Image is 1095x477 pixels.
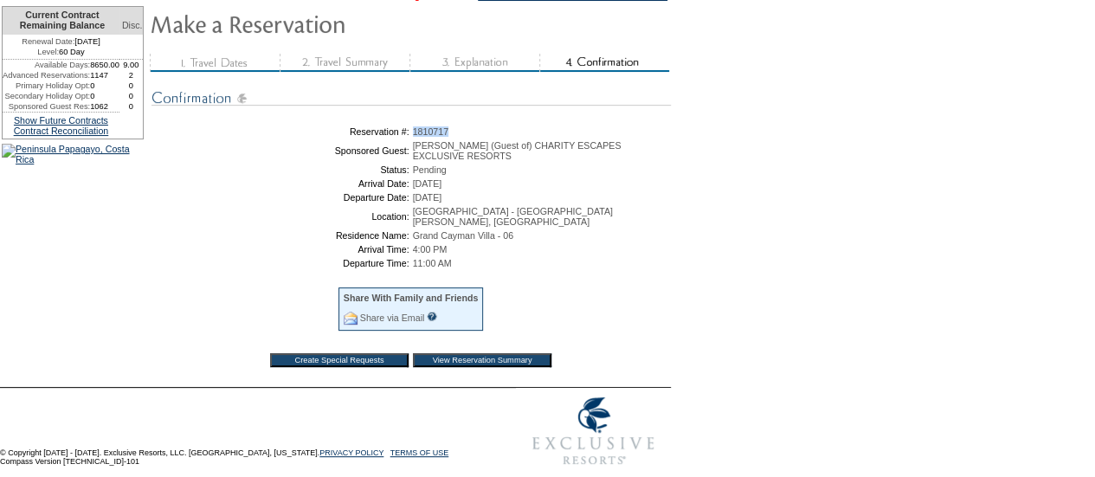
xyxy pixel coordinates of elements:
td: [DATE] [3,35,119,47]
a: PRIVACY POLICY [319,448,383,457]
td: Departure Time: [155,258,409,268]
span: Renewal Date: [22,36,74,47]
img: Exclusive Resorts [516,388,671,474]
td: Arrival Time: [155,244,409,255]
div: Share With Family and Friends [344,293,479,303]
td: 1147 [90,70,119,81]
span: Grand Cayman Villa - 06 [413,230,514,241]
td: 9.00 [119,60,143,70]
span: 1810717 [413,126,449,137]
span: Disc. [122,20,143,30]
span: Level: [37,47,59,57]
td: 0 [90,81,119,91]
td: 0 [119,101,143,112]
td: 0 [119,91,143,101]
input: Create Special Requests [270,353,409,367]
span: 4:00 PM [413,244,448,255]
td: 0 [119,81,143,91]
span: [DATE] [413,178,442,189]
td: 0 [90,91,119,101]
td: Status: [155,164,409,175]
img: step2_state3.gif [280,54,409,72]
input: View Reservation Summary [413,353,551,367]
img: Peninsula Papagayo, Costa Rica [2,144,144,164]
a: Share via Email [360,313,425,323]
img: Make Reservation [150,6,496,41]
td: Secondary Holiday Opt: [3,91,90,101]
td: Sponsored Guest: [155,140,409,161]
td: 8650.00 [90,60,119,70]
td: Advanced Reservations: [3,70,90,81]
span: [PERSON_NAME] (Guest of) CHARITY ESCAPES EXCLUSIVE RESORTS [413,140,622,161]
span: Pending [413,164,447,175]
td: Reservation #: [155,126,409,137]
td: Sponsored Guest Res: [3,101,90,112]
td: 1062 [90,101,119,112]
span: [GEOGRAPHIC_DATA] - [GEOGRAPHIC_DATA][PERSON_NAME], [GEOGRAPHIC_DATA] [413,206,613,227]
span: 11:00 AM [413,258,452,268]
td: 60 Day [3,47,119,60]
img: step1_state3.gif [150,54,280,72]
a: Show Future Contracts [14,115,108,126]
td: Arrival Date: [155,178,409,189]
td: Residence Name: [155,230,409,241]
img: step3_state3.gif [409,54,539,72]
td: Available Days: [3,60,90,70]
td: Current Contract Remaining Balance [3,7,119,35]
img: step4_state2.gif [539,54,669,72]
td: 2 [119,70,143,81]
td: Location: [155,206,409,227]
td: Departure Date: [155,192,409,203]
td: Primary Holiday Opt: [3,81,90,91]
span: [DATE] [413,192,442,203]
a: Contract Reconciliation [14,126,109,136]
a: TERMS OF USE [390,448,449,457]
input: What is this? [427,312,437,321]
